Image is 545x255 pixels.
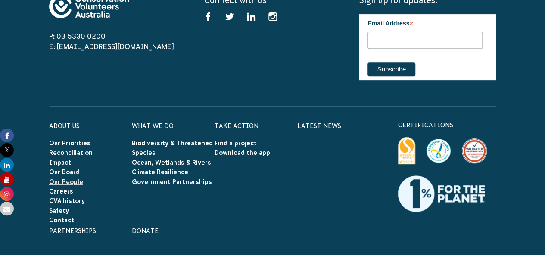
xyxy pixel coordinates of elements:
a: Donate [132,227,159,234]
a: Government Partnerships [132,178,212,185]
a: About Us [49,123,80,129]
label: Email Address [367,14,483,31]
a: Our Board [49,169,80,175]
a: Take Action [215,123,258,129]
a: Contact [49,217,74,224]
a: P: 03 5330 0200 [49,32,106,40]
a: Biodiversity & Threatened Species [132,140,213,156]
a: Climate Resilience [132,169,188,175]
input: Subscribe [367,62,415,76]
p: certifications [398,120,496,130]
a: Partnerships [49,227,96,234]
a: E: [EMAIL_ADDRESS][DOMAIN_NAME] [49,43,174,50]
a: What We Do [132,123,174,129]
a: Careers [49,188,73,195]
a: Download the app [215,149,270,156]
a: Ocean, Wetlands & Rivers [132,159,211,166]
a: Safety [49,207,69,214]
a: Latest News [297,123,341,129]
a: Our People [49,178,83,185]
a: Reconciliation [49,149,93,156]
a: Our Priorities [49,140,90,147]
a: Impact [49,159,71,166]
a: CVA history [49,197,85,204]
a: Find a project [215,140,257,147]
